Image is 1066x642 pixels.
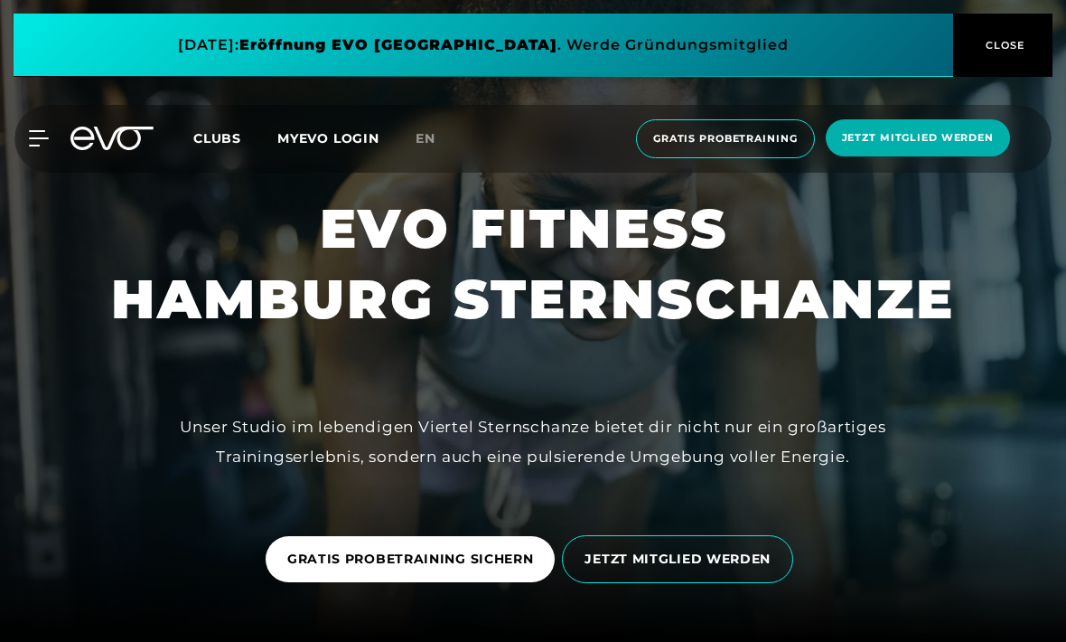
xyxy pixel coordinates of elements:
a: Jetzt Mitglied werden [820,119,1015,158]
span: Gratis Probetraining [653,131,798,146]
a: Clubs [193,129,277,146]
span: en [416,130,435,146]
a: en [416,128,457,149]
h1: EVO FITNESS HAMBURG STERNSCHANZE [111,194,955,335]
span: JETZT MITGLIED WERDEN [584,550,771,569]
span: Clubs [193,130,241,146]
span: Jetzt Mitglied werden [842,130,994,146]
div: Unser Studio im lebendigen Viertel Sternschanze bietet dir nicht nur ein großartiges Trainingserl... [126,412,940,471]
span: CLOSE [981,37,1025,53]
a: GRATIS PROBETRAINING SICHERN [266,523,563,596]
button: CLOSE [953,14,1052,77]
span: GRATIS PROBETRAINING SICHERN [287,550,534,569]
a: Gratis Probetraining [631,119,820,158]
a: MYEVO LOGIN [277,130,379,146]
a: JETZT MITGLIED WERDEN [562,522,800,597]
